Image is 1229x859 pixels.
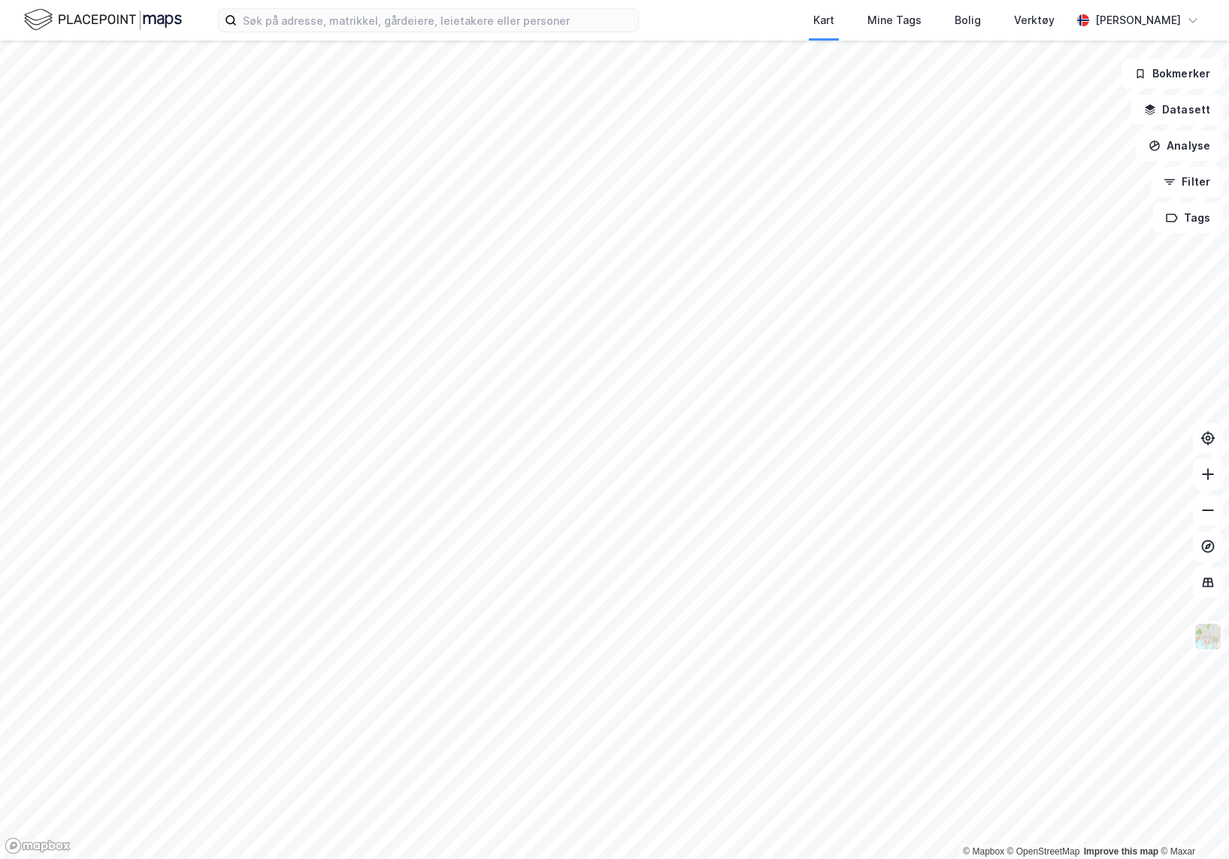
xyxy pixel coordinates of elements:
button: Filter [1151,167,1223,197]
button: Bokmerker [1122,59,1223,89]
button: Datasett [1131,95,1223,125]
img: logo.f888ab2527a4732fd821a326f86c7f29.svg [24,7,182,33]
button: Tags [1153,203,1223,233]
iframe: Chat Widget [1154,787,1229,859]
a: Mapbox homepage [5,837,71,854]
div: Kontrollprogram for chat [1154,787,1229,859]
a: Improve this map [1084,846,1158,857]
div: Verktøy [1014,11,1055,29]
div: Mine Tags [867,11,922,29]
img: Z [1194,622,1222,651]
div: Kart [813,11,834,29]
a: OpenStreetMap [1007,846,1080,857]
button: Analyse [1136,131,1223,161]
a: Mapbox [963,846,1004,857]
div: [PERSON_NAME] [1095,11,1181,29]
div: Bolig [955,11,981,29]
input: Søk på adresse, matrikkel, gårdeiere, leietakere eller personer [237,9,638,32]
